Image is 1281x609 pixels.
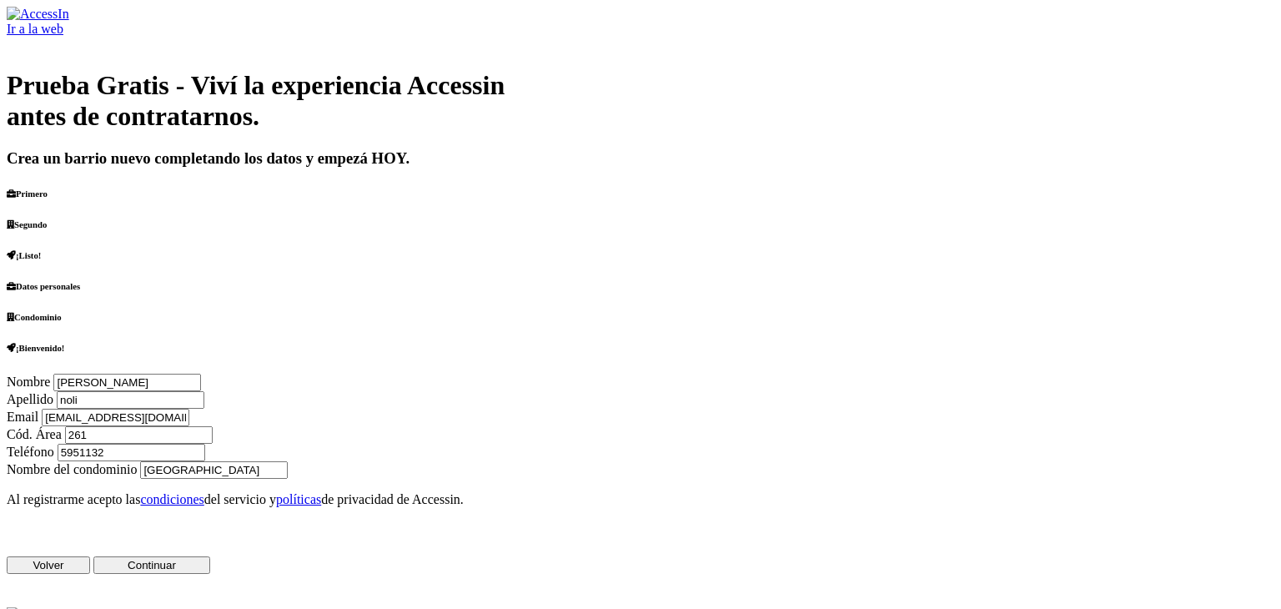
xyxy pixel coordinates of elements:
button: Continuar [93,556,210,574]
input: Ejemplo: La Arboleda [140,461,288,479]
a: Segundo [7,219,47,229]
button: Volver [7,556,90,574]
label: Nombre [7,375,50,389]
label: Nombre del condominio [7,462,137,476]
a: Ir a la web [7,22,63,36]
a: Condominio [7,312,62,322]
a: condiciones [140,492,203,506]
a: ¡Listo! [7,250,41,260]
a: Datos personales [7,281,80,291]
label: Apellido [7,392,53,406]
label: Cód. Área [7,427,62,441]
label: Email [7,410,38,424]
img: AccessIn [7,7,69,22]
label: Teléfono [7,445,54,459]
h3: Crea un barrio nuevo completando los datos y empezá HOY. [7,149,1274,168]
p: Al registrarme acepto las del servicio y de privacidad de Accessin. [7,492,1274,507]
a: ¡Bienvenido! [7,343,64,353]
a: políticas [276,492,321,506]
a: Primero [7,189,48,199]
h1: Prueba Gratis - Viví la experiencia Accessin antes de contratarnos. [7,70,1274,132]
